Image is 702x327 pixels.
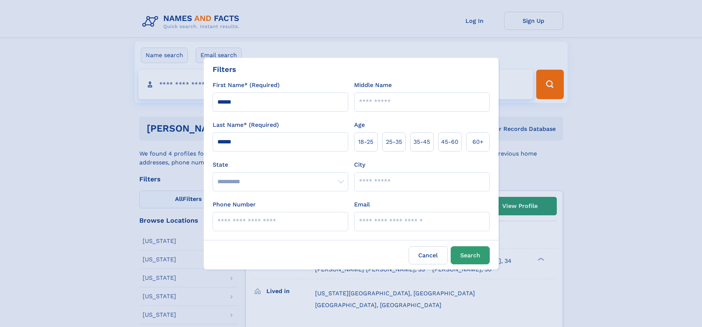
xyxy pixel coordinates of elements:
label: Middle Name [354,81,392,90]
span: 60+ [472,138,483,146]
span: 35‑45 [413,138,430,146]
span: 25‑35 [386,138,402,146]
label: City [354,160,365,169]
label: Age [354,121,365,129]
div: Filters [213,64,236,75]
label: Email [354,200,370,209]
label: Cancel [409,246,448,264]
span: 45‑60 [441,138,458,146]
label: State [213,160,348,169]
label: First Name* (Required) [213,81,280,90]
label: Last Name* (Required) [213,121,279,129]
span: 18‑25 [358,138,373,146]
button: Search [451,246,490,264]
label: Phone Number [213,200,256,209]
